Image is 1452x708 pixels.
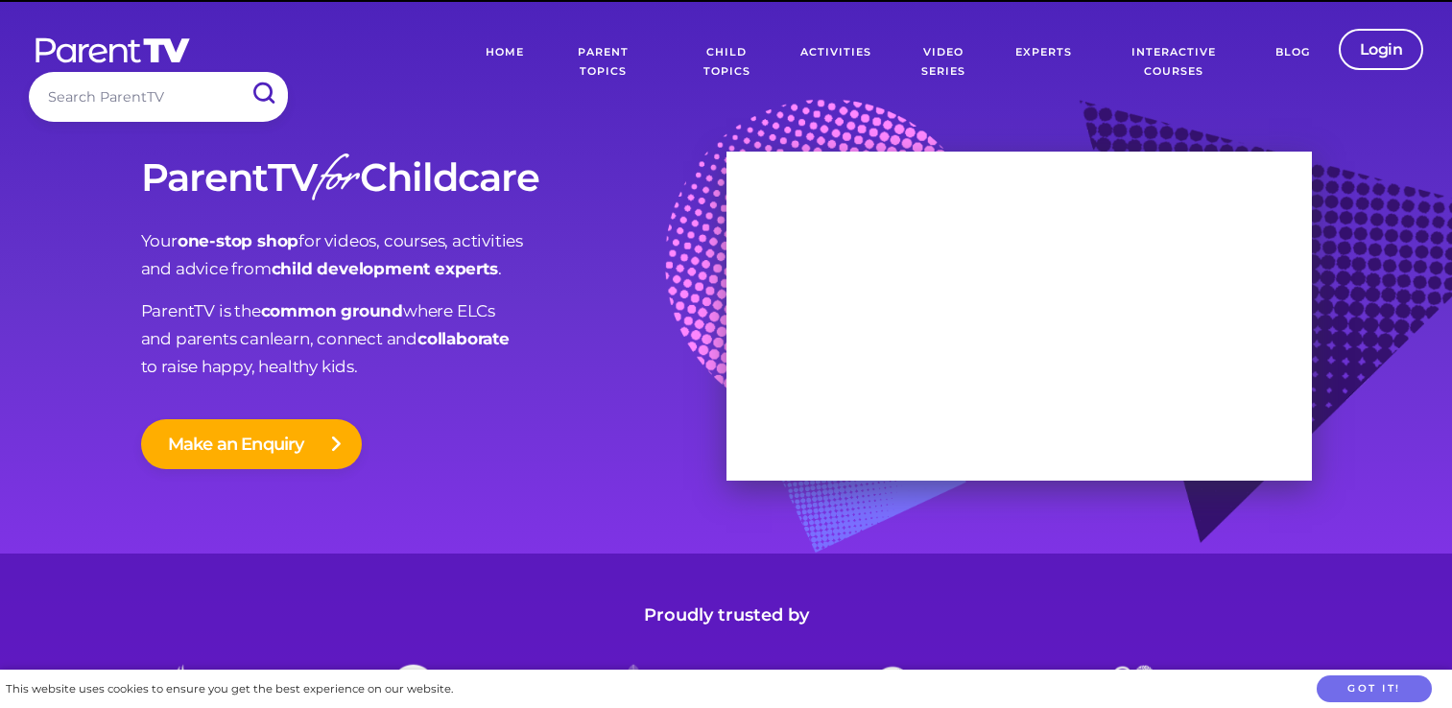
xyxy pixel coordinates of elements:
[786,29,886,96] a: Activities
[272,259,498,278] strong: child development experts
[317,140,356,224] em: for
[1001,29,1086,96] a: Experts
[886,29,1001,96] a: Video Series
[34,36,192,64] img: parenttv-logo-white.4c85aaf.svg
[238,72,288,115] input: Submit
[1086,29,1260,96] a: Interactive Courses
[1339,29,1424,70] a: Login
[667,29,785,96] a: Child Topics
[417,329,510,348] strong: collaborate
[261,301,403,320] strong: common ground
[6,679,453,699] div: This website uses cookies to ensure you get the best experience on our website.
[141,419,362,469] button: Make an Enquiry
[538,29,667,96] a: Parent Topics
[141,602,1312,629] h4: Proudly trusted by
[1261,29,1324,96] a: Blog
[141,227,726,283] p: Your for videos, courses, activities and advice from .
[178,231,298,250] strong: one-stop shop
[471,29,538,96] a: Home
[29,72,288,121] input: Search ParentTV
[1317,675,1432,703] button: Got it!
[141,156,726,199] h1: ParentTV Childcare
[141,297,726,381] p: ParentTV is the where ELCs and parents can learn, connect and to raise happy, healthy kids.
